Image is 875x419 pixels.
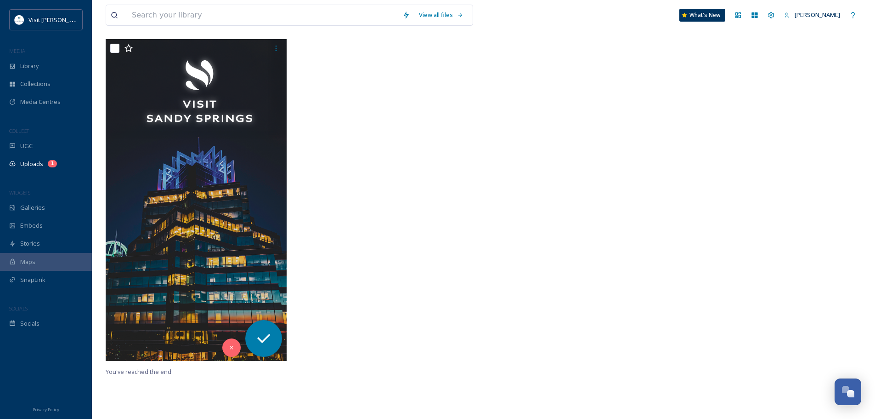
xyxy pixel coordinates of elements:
span: [PERSON_NAME] [795,11,840,19]
span: Galleries [20,203,45,212]
span: You've reached the end [106,367,171,376]
div: 1 [48,160,57,167]
span: Media Centres [20,98,61,106]
span: Privacy Policy [33,407,59,413]
img: download%20%281%29.png [15,15,24,24]
span: Visit [PERSON_NAME][GEOGRAPHIC_DATA] [28,15,145,24]
a: View all files [414,6,468,24]
span: Collections [20,80,51,88]
input: Search your library [127,5,398,25]
span: SnapLink [20,276,45,284]
span: WIDGETS [9,189,30,196]
a: [PERSON_NAME] [779,6,845,24]
span: COLLECT [9,127,29,134]
a: What's New [679,9,725,22]
span: UGC [20,142,33,150]
span: Uploads [20,160,43,168]
span: Library [20,62,39,70]
span: Embeds [20,221,43,230]
span: Maps [20,258,35,266]
img: ext_1755805517.105008_Mgunn34@gmail.com-Taste of Atlanta Story Shoutout.png [106,39,287,361]
a: Privacy Policy [33,403,59,414]
span: SOCIALS [9,305,28,312]
span: Stories [20,239,40,248]
span: MEDIA [9,47,25,54]
button: Open Chat [835,379,861,405]
span: Socials [20,319,40,328]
